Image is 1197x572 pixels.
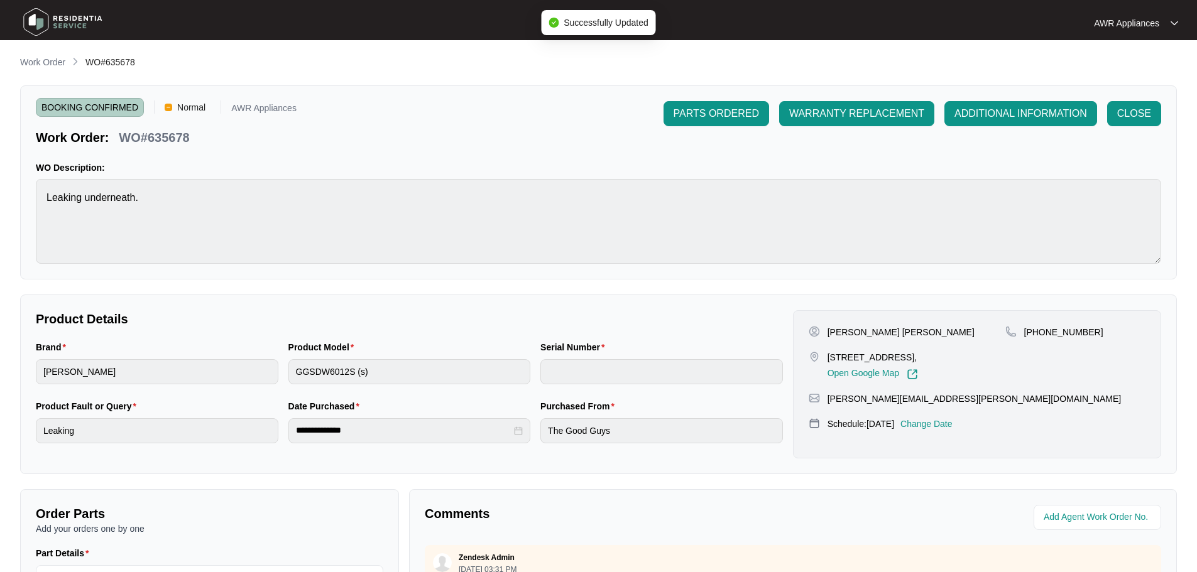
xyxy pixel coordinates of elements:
[664,101,769,126] button: PARTS ORDERED
[1094,17,1159,30] p: AWR Appliances
[540,341,609,353] label: Serial Number
[36,400,141,413] label: Product Fault or Query
[828,418,894,430] p: Schedule: [DATE]
[231,104,297,117] p: AWR Appliances
[809,392,820,404] img: map-pin
[36,310,783,328] p: Product Details
[288,341,359,353] label: Product Model
[85,57,135,67] span: WO#635678
[944,101,1097,126] button: ADDITIONAL INFORMATION
[36,179,1161,264] textarea: Leaking underneath.
[540,359,783,384] input: Serial Number
[1044,510,1154,525] input: Add Agent Work Order No.
[954,106,1087,121] span: ADDITIONAL INFORMATION
[907,369,918,380] img: Link-External
[433,553,452,572] img: user.svg
[779,101,934,126] button: WARRANTY REPLACEMENT
[809,326,820,337] img: user-pin
[828,392,1122,405] p: [PERSON_NAME][EMAIL_ADDRESS][PERSON_NAME][DOMAIN_NAME]
[828,351,918,364] p: [STREET_ADDRESS],
[1024,326,1103,338] p: [PHONE_NUMBER]
[459,553,515,563] p: Zendesk Admin
[288,400,364,413] label: Date Purchased
[18,56,68,70] a: Work Order
[540,418,783,443] input: Purchased From
[36,129,109,146] p: Work Order:
[1107,101,1161,126] button: CLOSE
[36,547,94,559] label: Part Details
[36,341,71,353] label: Brand
[119,129,189,146] p: WO#635678
[172,98,210,117] span: Normal
[564,18,648,28] span: Successfully Updated
[288,359,531,384] input: Product Model
[425,505,784,522] p: Comments
[19,3,107,41] img: residentia service logo
[1005,326,1017,337] img: map-pin
[1171,20,1178,26] img: dropdown arrow
[809,351,820,362] img: map-pin
[549,18,559,28] span: check-circle
[540,400,620,413] label: Purchased From
[165,104,172,111] img: Vercel Logo
[674,106,759,121] span: PARTS ORDERED
[36,359,278,384] input: Brand
[789,106,924,121] span: WARRANTY REPLACEMENT
[1117,106,1151,121] span: CLOSE
[36,98,144,117] span: BOOKING CONFIRMED
[828,369,918,380] a: Open Google Map
[809,418,820,429] img: map-pin
[828,326,975,338] p: [PERSON_NAME] [PERSON_NAME]
[70,57,80,67] img: chevron-right
[20,56,65,68] p: Work Order
[36,418,278,443] input: Product Fault or Query
[296,424,512,437] input: Date Purchased
[900,418,953,430] p: Change Date
[36,505,383,522] p: Order Parts
[36,161,1161,174] p: WO Description:
[36,522,383,535] p: Add your orders one by one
